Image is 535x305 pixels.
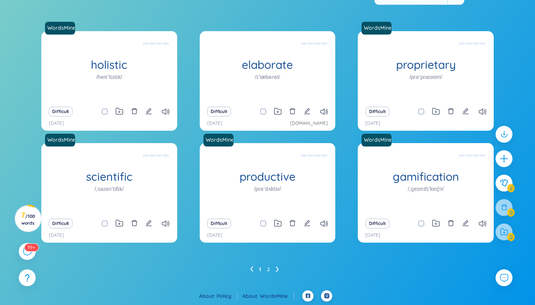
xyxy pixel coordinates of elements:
[358,58,494,71] h1: proprietary
[462,220,469,226] span: edit
[366,107,389,116] button: Difficult
[304,108,310,115] span: edit
[410,73,442,81] h1: /prəˈpraɪəteri/
[131,220,138,226] span: delete
[199,292,238,300] div: About
[366,219,389,228] button: Difficult
[242,292,294,300] div: About
[289,108,296,115] span: delete
[361,24,392,32] a: WordsMine
[207,232,222,239] p: [DATE]
[499,154,509,163] span: plus
[448,108,454,115] span: delete
[20,212,36,226] h3: 7
[131,106,138,117] button: delete
[145,220,152,226] span: edit
[207,219,231,228] button: Difficult
[448,220,454,226] span: delete
[95,185,124,193] h1: /ˌsaɪənˈtɪfɪk/
[250,263,253,275] li: Previous Page
[21,213,35,226] span: / 100 words
[362,22,395,35] a: WordsMine
[96,73,122,81] h1: /həʊˈlɪstɪk/
[408,185,444,193] h1: /ˌɡeɪmɪfɪˈkeɪʃn/
[276,263,279,275] li: Next Page
[289,220,296,226] span: delete
[203,134,237,146] a: WordsMine
[217,293,238,299] a: Policy
[304,106,310,117] button: edit
[267,264,270,275] a: 2
[41,170,177,183] h1: scientific
[145,108,152,115] span: edit
[131,218,138,229] button: delete
[448,106,454,117] button: delete
[45,22,78,35] a: WordsMine
[200,58,336,71] h1: elaborate
[45,134,78,146] a: WordsMine
[24,244,38,251] sup: 578
[365,232,380,239] p: [DATE]
[145,106,152,117] button: edit
[290,120,328,127] a: [DOMAIN_NAME]
[362,134,395,146] a: WordsMine
[361,136,392,143] a: WordsMine
[207,107,231,116] button: Difficult
[255,73,280,81] h1: /ɪˈlæbərət/
[448,218,454,229] button: delete
[260,293,294,299] a: WordsMine
[131,108,138,115] span: delete
[304,220,310,226] span: edit
[254,185,281,193] h1: /prəˈdʌktɪv/
[207,120,222,127] p: [DATE]
[49,219,72,228] button: Difficult
[49,232,64,239] p: [DATE]
[145,218,152,229] button: edit
[200,170,336,183] h1: productive
[44,24,76,32] a: WordsMine
[49,120,64,127] p: [DATE]
[462,218,469,229] button: edit
[304,218,310,229] button: edit
[462,106,469,117] button: edit
[289,106,296,117] button: delete
[203,136,234,143] a: WordsMine
[49,107,72,116] button: Difficult
[259,264,261,275] a: 1
[365,120,380,127] p: [DATE]
[462,108,469,115] span: edit
[41,58,177,71] h1: holistic
[358,170,494,183] h1: gamification
[289,218,296,229] button: delete
[44,136,76,143] a: WordsMine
